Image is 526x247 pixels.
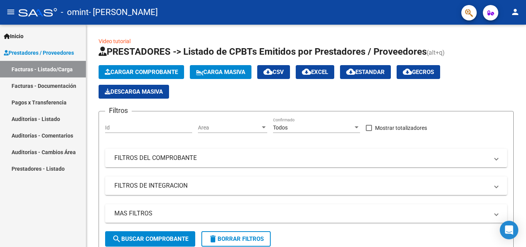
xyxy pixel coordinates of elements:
[105,231,195,247] button: Buscar Comprobante
[114,181,489,190] mat-panel-title: FILTROS DE INTEGRACION
[273,124,288,131] span: Todos
[105,105,132,116] h3: Filtros
[99,65,184,79] button: Cargar Comprobante
[99,85,169,99] app-download-masive: Descarga masiva de comprobantes (adjuntos)
[4,49,74,57] span: Prestadores / Proveedores
[105,204,507,223] mat-expansion-panel-header: MAS FILTROS
[99,46,427,57] span: PRESTADORES -> Listado de CPBTs Emitidos por Prestadores / Proveedores
[263,67,273,76] mat-icon: cloud_download
[296,65,334,79] button: EXCEL
[114,209,489,218] mat-panel-title: MAS FILTROS
[196,69,245,76] span: Carga Masiva
[208,235,264,242] span: Borrar Filtros
[190,65,251,79] button: Carga Masiva
[340,65,391,79] button: Estandar
[114,154,489,162] mat-panel-title: FILTROS DEL COMPROBANTE
[500,221,518,239] div: Open Intercom Messenger
[6,7,15,17] mat-icon: menu
[61,4,89,21] span: - omint
[427,49,445,56] span: (alt+q)
[105,149,507,167] mat-expansion-panel-header: FILTROS DEL COMPROBANTE
[198,124,260,131] span: Area
[263,69,284,76] span: CSV
[208,234,218,244] mat-icon: delete
[112,235,188,242] span: Buscar Comprobante
[403,67,412,76] mat-icon: cloud_download
[99,85,169,99] button: Descarga Masiva
[105,176,507,195] mat-expansion-panel-header: FILTROS DE INTEGRACION
[375,123,427,133] span: Mostrar totalizadores
[403,69,434,76] span: Gecros
[4,32,23,40] span: Inicio
[302,69,328,76] span: EXCEL
[511,7,520,17] mat-icon: person
[257,65,290,79] button: CSV
[397,65,440,79] button: Gecros
[112,234,121,244] mat-icon: search
[89,4,158,21] span: - [PERSON_NAME]
[105,88,163,95] span: Descarga Masiva
[201,231,271,247] button: Borrar Filtros
[99,38,131,44] a: Video tutorial
[105,69,178,76] span: Cargar Comprobante
[346,69,385,76] span: Estandar
[346,67,355,76] mat-icon: cloud_download
[302,67,311,76] mat-icon: cloud_download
